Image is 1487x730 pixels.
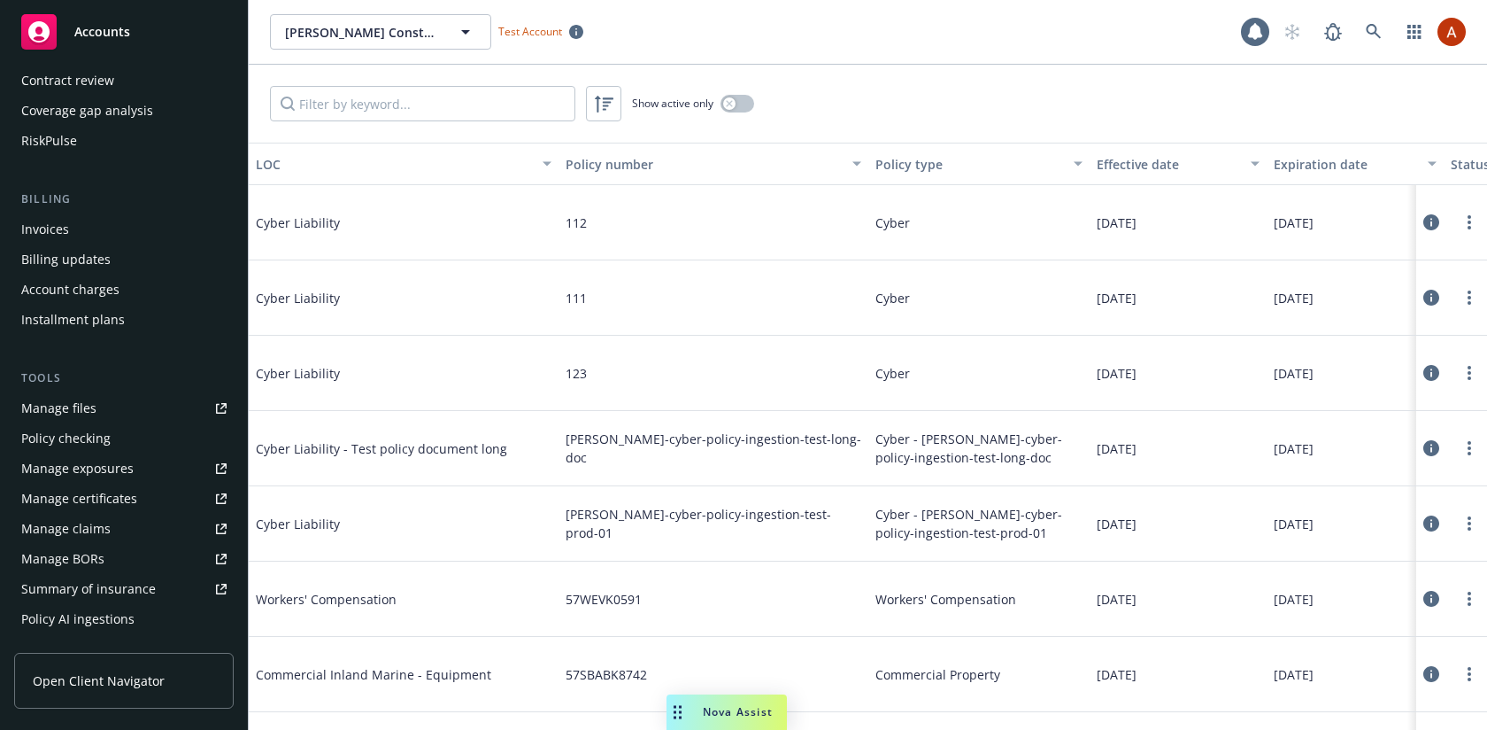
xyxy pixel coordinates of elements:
span: Test Account [498,24,562,39]
a: Switch app [1397,14,1432,50]
button: Nova Assist [666,695,787,730]
div: Policy checking [21,424,111,453]
a: Manage claims [14,515,234,543]
a: Accounts [14,7,234,57]
a: Policy checking [14,424,234,453]
a: Manage files [14,394,234,423]
button: Policy number [559,143,868,185]
a: Manage certificates [14,485,234,513]
button: Policy type [868,143,1090,185]
a: RiskPulse [14,127,234,155]
div: Policy type [875,155,1063,174]
span: [DATE] [1274,439,1314,458]
a: Search [1356,14,1391,50]
span: Cyber Liability [256,515,521,533]
div: Manage files [21,394,96,423]
div: RiskPulse [21,127,77,155]
div: Manage claims [21,515,111,543]
a: Policy AI ingestions [14,605,234,633]
a: more [1459,287,1480,308]
span: 57WEVK0591 [566,590,642,609]
span: [DATE] [1274,515,1314,533]
div: Expiration date [1274,155,1417,174]
div: LOC [256,155,532,174]
input: Filter by keyword... [270,86,575,121]
span: [DATE] [1097,364,1136,383]
div: Invoices [21,215,69,244]
span: Workers' Compensation [875,590,1016,609]
div: Account charges [21,276,119,304]
div: Installment plans [21,306,125,334]
img: photo [1437,18,1466,46]
a: Account charges [14,276,234,304]
a: more [1459,513,1480,534]
div: Manage BORs [21,545,104,573]
a: more [1459,588,1480,610]
a: Summary of insurance [14,575,234,603]
div: Policy AI ingestions [21,605,135,633]
a: Report a Bug [1315,14,1351,50]
a: Start snowing [1275,14,1310,50]
div: Drag to move [666,695,689,730]
span: Cyber Liability [256,364,521,383]
div: Manage exposures [21,454,134,483]
div: Billing [14,190,234,208]
span: [DATE] [1097,515,1136,533]
span: Cyber [875,364,910,383]
a: Coverage gap analysis [14,97,234,125]
span: Cyber Liability [256,289,521,307]
a: more [1459,362,1480,384]
span: 123 [566,364,587,383]
a: more [1459,438,1480,459]
span: Nova Assist [703,704,773,719]
span: Cyber - [PERSON_NAME]-cyber-policy-ingestion-test-prod-01 [875,505,1083,542]
span: Test Account [491,22,590,41]
span: Commercial Property [875,665,1000,684]
button: LOC [249,143,559,185]
span: [PERSON_NAME] Construction [285,23,438,42]
div: Policy number [566,155,842,174]
span: [PERSON_NAME]-cyber-policy-ingestion-test-prod-01 [566,505,861,542]
span: Show active only [632,96,713,111]
span: [DATE] [1274,214,1314,232]
span: Accounts [74,25,130,39]
span: [PERSON_NAME]-cyber-policy-ingestion-test-long-doc [566,430,861,467]
span: [DATE] [1274,590,1314,609]
a: Installment plans [14,306,234,334]
a: Manage BORs [14,545,234,573]
div: Manage certificates [21,485,137,513]
a: more [1459,664,1480,685]
div: Summary of insurance [21,575,156,603]
button: Expiration date [1267,143,1444,185]
div: Tools [14,369,234,387]
span: [DATE] [1097,289,1136,307]
span: [DATE] [1097,590,1136,609]
span: [DATE] [1274,364,1314,383]
span: Cyber Liability - Test policy document long [256,439,521,458]
span: 112 [566,214,587,232]
span: 111 [566,289,587,307]
span: [DATE] [1097,214,1136,232]
a: Invoices [14,215,234,244]
span: 57SBABK8742 [566,665,647,684]
a: Billing updates [14,245,234,274]
span: [DATE] [1097,439,1136,458]
a: Contract review [14,66,234,95]
button: [PERSON_NAME] Construction [270,14,491,50]
span: [DATE] [1274,289,1314,307]
span: Workers' Compensation [256,590,521,609]
a: more [1459,212,1480,233]
span: Cyber Liability [256,214,521,232]
button: Effective date [1090,143,1267,185]
span: Cyber - [PERSON_NAME]-cyber-policy-ingestion-test-long-doc [875,430,1083,467]
div: Coverage gap analysis [21,97,153,125]
div: Effective date [1097,155,1240,174]
span: Cyber [875,214,910,232]
a: Manage exposures [14,454,234,483]
span: Commercial Inland Marine - Equipment [256,665,521,684]
span: [DATE] [1274,665,1314,684]
span: Cyber [875,289,910,307]
div: Contract review [21,66,114,95]
span: Open Client Navigator [33,672,165,690]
